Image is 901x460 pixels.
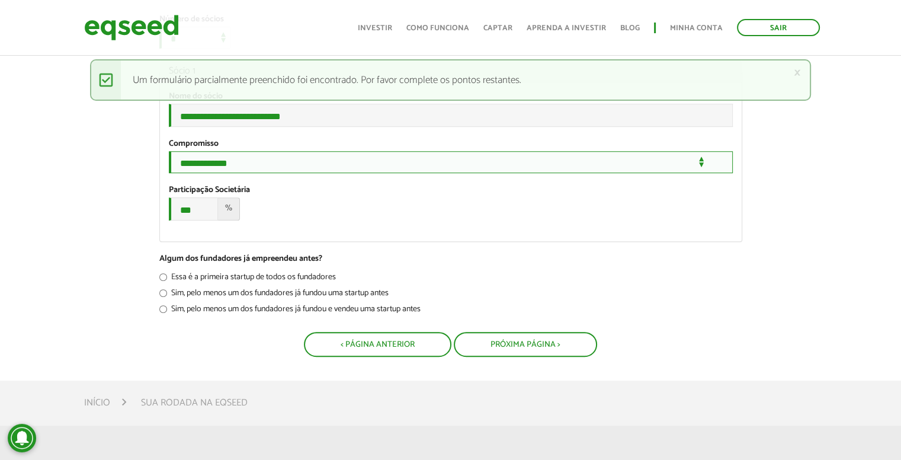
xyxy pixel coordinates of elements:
button: < Página Anterior [304,332,451,357]
a: Captar [483,24,512,32]
label: Participação Societária [169,186,250,194]
img: EqSeed [84,12,179,43]
a: Minha conta [670,24,723,32]
a: Sair [737,19,820,36]
label: Compromisso [169,140,219,148]
button: Próxima Página > [454,332,597,357]
a: Aprenda a investir [527,24,606,32]
input: Essa é a primeira startup de todos os fundadores [159,273,167,281]
a: Início [84,398,110,408]
label: Algum dos fundadores já empreendeu antes? [159,255,322,263]
li: Sua rodada na EqSeed [141,395,248,411]
div: Um formulário parcialmente preenchido foi encontrado. Por favor complete os pontos restantes. [90,59,811,101]
a: Blog [620,24,640,32]
label: Essa é a primeira startup de todos os fundadores [159,273,336,285]
a: Como funciona [406,24,469,32]
label: Sim, pelo menos um dos fundadores já fundou e vendeu uma startup antes [159,305,421,317]
span: % [218,197,240,221]
a: Investir [358,24,392,32]
input: Sim, pelo menos um dos fundadores já fundou e vendeu uma startup antes [159,305,167,313]
a: × [794,66,801,79]
input: Sim, pelo menos um dos fundadores já fundou uma startup antes [159,289,167,297]
label: Sim, pelo menos um dos fundadores já fundou uma startup antes [159,289,389,301]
